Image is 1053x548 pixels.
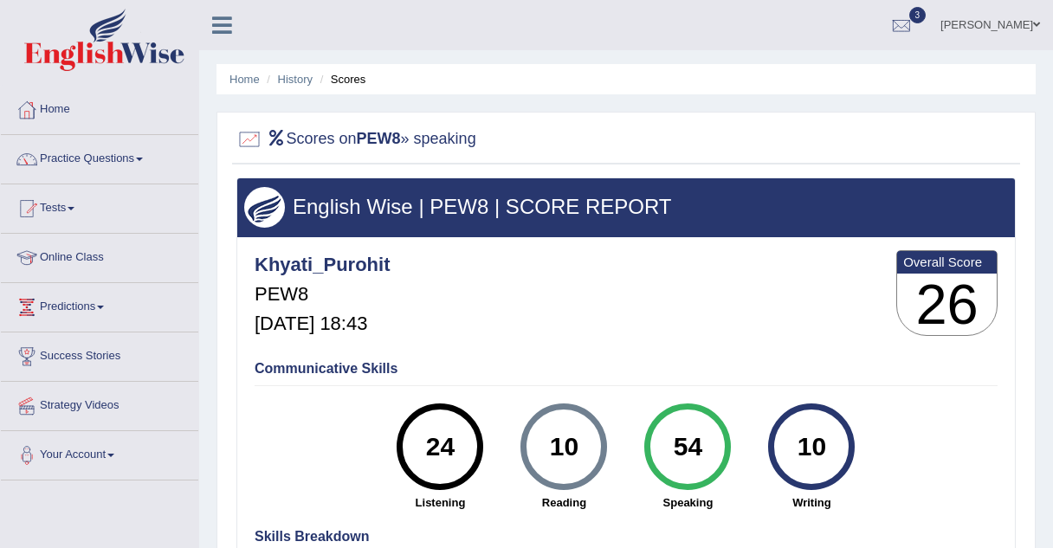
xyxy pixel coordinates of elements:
[255,255,390,275] h4: Khyati_Purohit
[316,71,366,87] li: Scores
[255,529,998,545] h4: Skills Breakdown
[357,130,401,147] b: PEW8
[255,284,390,305] h5: PEW8
[255,313,390,334] h5: [DATE] 18:43
[236,126,476,152] h2: Scores on » speaking
[533,410,596,483] div: 10
[278,73,313,86] a: History
[1,332,198,376] a: Success Stories
[1,234,198,277] a: Online Class
[903,255,991,269] b: Overall Score
[409,410,472,483] div: 24
[635,494,741,511] strong: Speaking
[244,187,285,228] img: wings.png
[1,283,198,326] a: Predictions
[229,73,260,86] a: Home
[897,274,997,336] h3: 26
[759,494,865,511] strong: Writing
[1,382,198,425] a: Strategy Videos
[1,86,198,129] a: Home
[909,7,927,23] span: 3
[387,494,494,511] strong: Listening
[255,361,998,377] h4: Communicative Skills
[244,196,1008,218] h3: English Wise | PEW8 | SCORE REPORT
[1,431,198,474] a: Your Account
[780,410,843,483] div: 10
[1,184,198,228] a: Tests
[1,135,198,178] a: Practice Questions
[656,410,720,483] div: 54
[511,494,617,511] strong: Reading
